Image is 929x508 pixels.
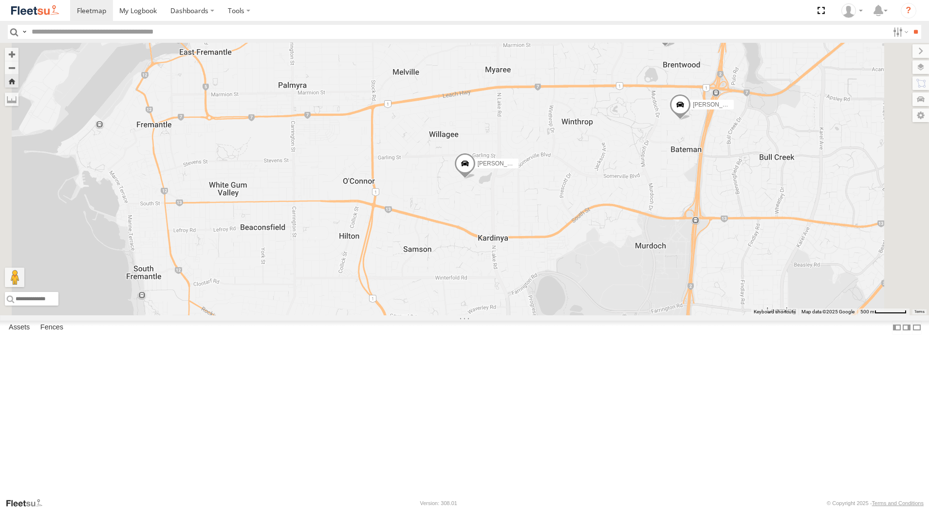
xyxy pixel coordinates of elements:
[5,74,19,88] button: Zoom Home
[36,321,68,334] label: Fences
[801,309,855,314] span: Map data ©2025 Google
[914,310,925,314] a: Terms (opens in new tab)
[901,3,916,18] i: ?
[754,308,796,315] button: Keyboard shortcuts
[889,25,910,39] label: Search Filter Options
[838,3,866,18] div: TheMaker Systems
[892,321,902,335] label: Dock Summary Table to the Left
[902,321,911,335] label: Dock Summary Table to the Right
[5,48,19,61] button: Zoom in
[5,268,24,287] button: Drag Pegman onto the map to open Street View
[827,500,924,506] div: © Copyright 2025 -
[912,109,929,122] label: Map Settings
[5,61,19,74] button: Zoom out
[420,500,457,506] div: Version: 308.01
[693,101,861,108] span: [PERSON_NAME] [PERSON_NAME] - 1IBW816 - 0435 085 996
[857,308,910,315] button: Map scale: 500 m per 62 pixels
[5,92,19,106] label: Measure
[912,321,922,335] label: Hide Summary Table
[860,309,874,314] span: 500 m
[4,321,35,334] label: Assets
[20,25,28,39] label: Search Query
[10,4,60,17] img: fleetsu-logo-horizontal.svg
[478,160,595,167] span: [PERSON_NAME] - 1GOI926 - 0475 377 301
[872,500,924,506] a: Terms and Conditions
[5,498,50,508] a: Visit our Website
